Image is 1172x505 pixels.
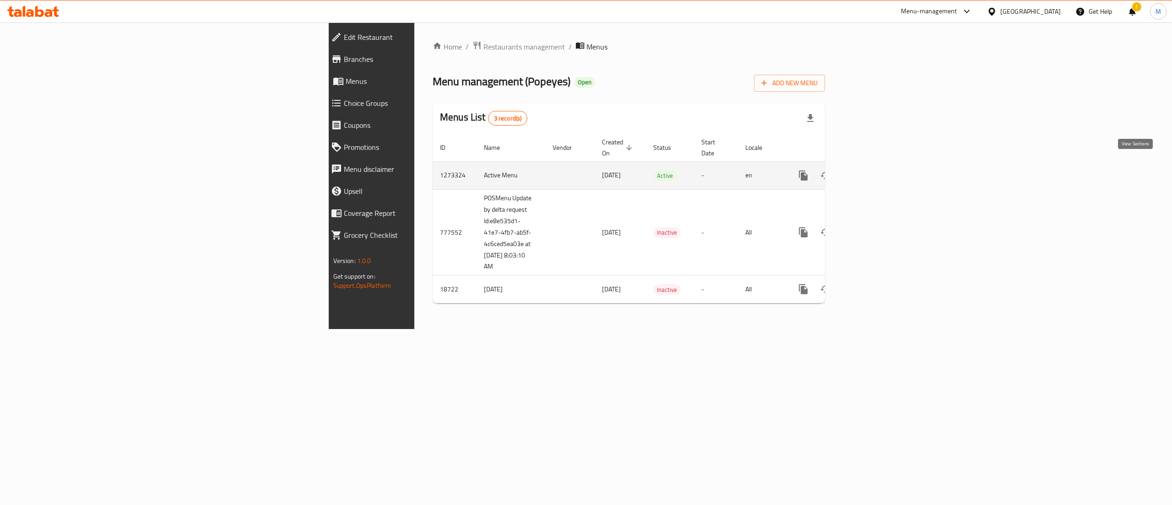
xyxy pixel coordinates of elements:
span: [DATE] [602,169,621,181]
span: 1.0.0 [357,255,371,267]
td: - [694,275,738,303]
td: - [694,189,738,275]
span: Grocery Checklist [344,230,517,241]
span: ID [440,142,457,153]
td: All [738,189,785,275]
div: Export file [799,107,821,129]
a: Grocery Checklist [324,224,525,246]
h2: Menus List [440,110,527,126]
span: Menus [346,76,517,87]
span: Add New Menu [761,77,818,89]
span: [DATE] [602,226,621,238]
span: M [1156,6,1161,16]
span: Get support on: [333,270,375,282]
div: Open [574,77,595,88]
span: Edit Restaurant [344,32,517,43]
span: Open [574,78,595,86]
span: Coupons [344,120,517,131]
a: Choice Groups [324,92,525,114]
table: enhanced table [433,134,888,304]
div: [GEOGRAPHIC_DATA] [1000,6,1061,16]
span: Status [653,142,683,153]
span: Created On [602,137,635,159]
td: - [694,161,738,189]
span: Vendor [553,142,584,153]
button: Change Status [814,278,836,300]
th: Actions [785,134,888,162]
span: Active [653,170,677,181]
td: All [738,275,785,303]
span: Inactive [653,227,681,238]
span: Menus [586,41,608,52]
span: Start Date [701,137,727,159]
a: Menu disclaimer [324,158,525,180]
button: more [792,165,814,187]
span: Menu disclaimer [344,164,517,175]
span: Name [484,142,512,153]
span: Version: [333,255,356,267]
button: Change Status [814,221,836,243]
button: Change Status [814,165,836,187]
a: Coverage Report [324,202,525,224]
span: Coverage Report [344,208,517,219]
span: Upsell [344,186,517,197]
div: Menu-management [901,6,957,17]
span: Inactive [653,285,681,295]
li: / [569,41,572,52]
a: Support.OpsPlatform [333,280,391,291]
a: Menus [324,70,525,92]
span: Promotions [344,142,517,153]
span: Branches [344,54,517,65]
a: Promotions [324,136,525,158]
a: Branches [324,48,525,70]
button: more [792,221,814,243]
nav: breadcrumb [433,41,825,53]
span: Choice Groups [344,98,517,109]
span: Locale [745,142,774,153]
button: Add New Menu [754,75,825,92]
a: Coupons [324,114,525,136]
td: en [738,161,785,189]
span: 3 record(s) [488,114,527,123]
span: [DATE] [602,283,621,295]
div: Total records count [488,111,528,126]
a: Upsell [324,180,525,202]
button: more [792,278,814,300]
a: Edit Restaurant [324,26,525,48]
